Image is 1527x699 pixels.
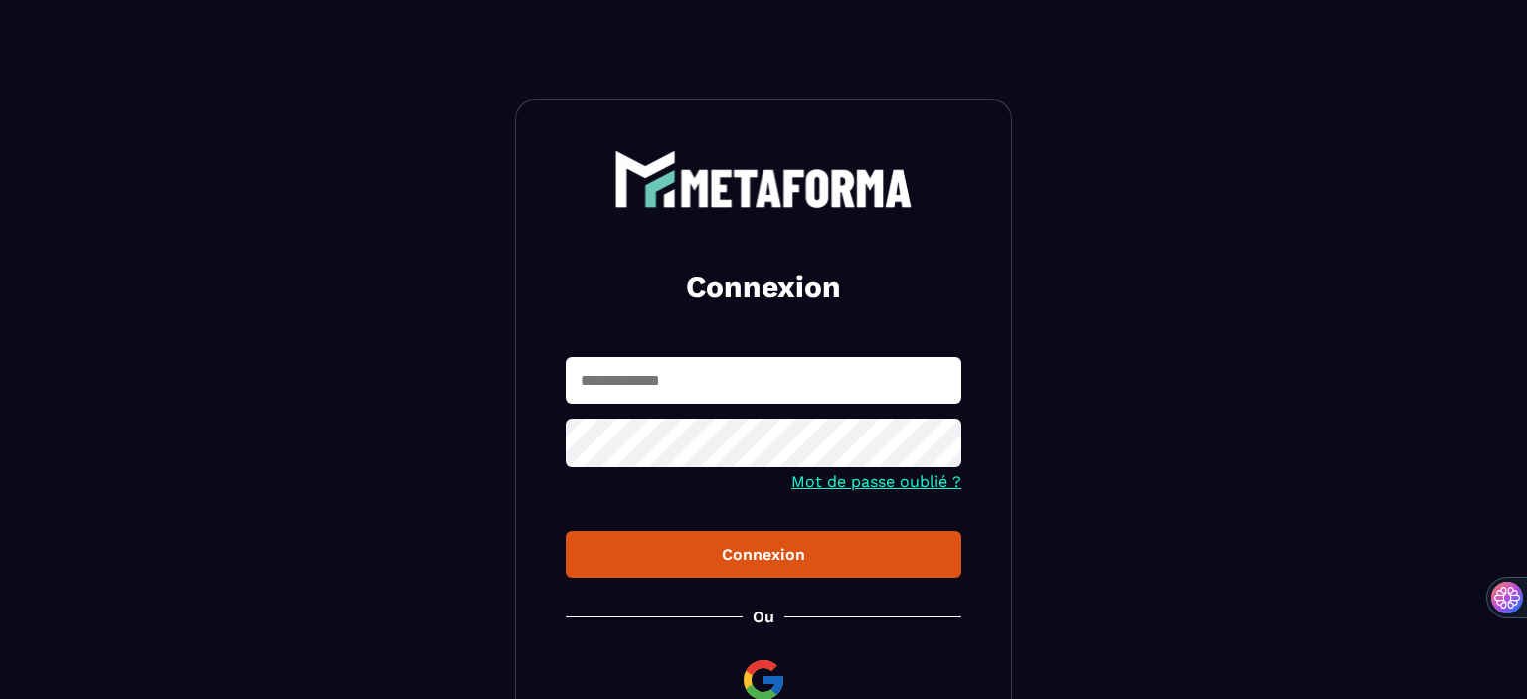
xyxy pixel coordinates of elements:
[566,531,961,578] button: Connexion
[582,545,945,564] div: Connexion
[566,150,961,208] a: logo
[753,608,774,626] p: Ou
[791,472,961,491] a: Mot de passe oublié ?
[590,267,937,307] h2: Connexion
[614,150,913,208] img: logo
